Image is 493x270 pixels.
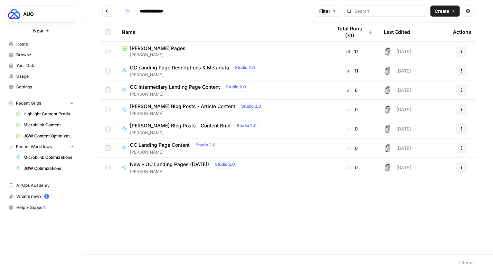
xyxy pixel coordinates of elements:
div: [DATE] [384,105,411,114]
img: 28dbpmxwbe1lgts1kkshuof3rm4g [384,163,392,172]
span: [PERSON_NAME] [130,72,261,78]
button: New [6,26,77,36]
div: [DATE] [384,125,411,133]
span: Settings [16,84,74,90]
span: Recent Workflows [16,144,52,150]
img: AUQ Logo [8,8,20,20]
a: Home [6,39,77,50]
div: 11 [332,67,373,74]
a: Your Data [6,60,77,71]
a: OC Landing Page ContentStudio 2.0[PERSON_NAME] [122,141,321,155]
a: Usage [6,71,77,82]
div: [DATE] [384,47,411,56]
div: [DATE] [384,144,411,152]
span: [PERSON_NAME] Pages [130,45,186,52]
text: 5 [46,195,47,198]
span: [PERSON_NAME] Blog Posts - Article Content [130,103,235,110]
button: Filter [315,6,341,17]
span: New - OC Landing Pages ([DATE]) [130,161,209,168]
a: AirOps Academy [6,180,77,191]
span: Home [16,41,74,47]
span: [PERSON_NAME] [130,130,263,136]
span: OC Landing Page Descriptions & Metadata [130,64,229,71]
span: [PERSON_NAME] [130,91,252,97]
div: Total Runs (7d) [332,22,373,41]
a: Settings [6,81,77,93]
span: Browse [16,52,74,58]
img: 28dbpmxwbe1lgts1kkshuof3rm4g [384,105,392,114]
span: Create [435,8,449,15]
span: [PERSON_NAME] [130,168,241,175]
a: New - OC Landing Pages ([DATE])Studio 2.0[PERSON_NAME] [122,160,321,175]
img: 28dbpmxwbe1lgts1kkshuof3rm4g [384,86,392,94]
span: Studio 2.0 [226,84,246,90]
span: Studio 2.0 [215,161,235,167]
span: Microblink Content [23,122,74,128]
div: 17 [332,48,373,55]
span: Usage [16,73,74,79]
a: OC Landing Page Descriptions & MetadataStudio 2.0[PERSON_NAME] [122,64,321,78]
span: Help + Support [16,204,74,211]
span: OC Intermediary Landing Page Content [130,84,220,90]
span: OC Landing Page Content [130,142,190,148]
a: [PERSON_NAME] Blog Posts - Article ContentStudio 2.0[PERSON_NAME] [122,102,321,117]
div: [DATE] [384,163,411,172]
div: Name [122,22,321,41]
span: Microblink Optimizations [23,154,74,161]
img: 28dbpmxwbe1lgts1kkshuof3rm4g [384,67,392,75]
img: 28dbpmxwbe1lgts1kkshuof3rm4g [384,47,392,56]
div: 7 Items [458,259,474,266]
span: Studio 2.0 [237,123,257,129]
a: [PERSON_NAME] Blog Posts - Content BriefStudio 2.0[PERSON_NAME] [122,122,321,136]
a: Highlight Content Production [13,108,77,119]
span: [PERSON_NAME] [122,52,321,58]
span: Studio 2.0 [241,103,261,109]
span: AirOps Academy [16,182,74,189]
span: [PERSON_NAME] [130,110,267,117]
button: Go back [102,6,113,17]
img: 28dbpmxwbe1lgts1kkshuof3rm4g [384,144,392,152]
div: 0 [332,164,373,171]
div: [DATE] [384,86,411,94]
input: Search [354,8,425,15]
div: [DATE] [384,67,411,75]
a: Microblink Optimizations [13,152,77,163]
span: New [33,27,43,34]
a: JGW Content Optimization [13,131,77,142]
button: What's new? 5 [6,191,77,202]
span: JGW Optimizations [23,165,74,172]
span: Studio 2.0 [235,65,255,71]
span: Recent Grids [16,100,41,106]
a: 5 [44,194,49,199]
a: Browse [6,49,77,60]
span: Filter [319,8,330,15]
span: Your Data [16,62,74,69]
div: 6 [332,87,373,94]
a: Microblink Content [13,119,77,131]
button: Recent Grids [6,98,77,108]
div: 0 [332,145,373,152]
div: Last Edited [384,22,410,41]
span: [PERSON_NAME] Blog Posts - Content Brief [130,122,231,129]
div: Actions [453,22,471,41]
div: What's new? [6,191,77,202]
div: 0 [332,125,373,132]
a: JGW Optimizations [13,163,77,174]
img: 28dbpmxwbe1lgts1kkshuof3rm4g [384,125,392,133]
span: Highlight Content Production [23,111,74,117]
a: [PERSON_NAME] Pages[PERSON_NAME] [122,45,321,58]
button: Create [430,6,460,17]
a: OC Intermediary Landing Page ContentStudio 2.0[PERSON_NAME] [122,83,321,97]
div: 0 [332,106,373,113]
span: Studio 2.0 [196,142,216,148]
button: Recent Workflows [6,142,77,152]
span: [PERSON_NAME] [130,149,221,155]
span: JGW Content Optimization [23,133,74,139]
span: AUQ [23,11,65,18]
button: Help + Support [6,202,77,213]
button: Workspace: AUQ [6,6,77,23]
